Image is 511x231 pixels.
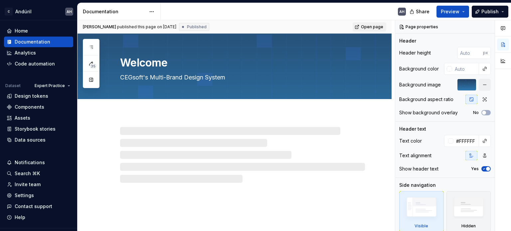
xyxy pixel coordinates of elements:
[472,6,508,18] button: Publish
[4,135,73,145] a: Data sources
[453,135,479,147] input: Auto
[4,124,73,134] a: Storybook stories
[4,201,73,212] button: Contact support
[461,223,476,229] div: Hidden
[483,50,488,56] p: px
[4,37,73,47] a: Documentation
[15,181,41,188] div: Invite team
[15,60,55,67] div: Code automation
[15,170,40,177] div: Search ⌘K
[399,109,458,116] div: Show background overlay
[15,126,56,132] div: Storybook stories
[15,28,28,34] div: Home
[4,26,73,36] a: Home
[15,214,25,221] div: Help
[15,115,30,121] div: Assets
[4,91,73,101] a: Design tokens
[4,48,73,58] a: Analytics
[353,22,386,32] a: Open page
[441,8,459,15] span: Preview
[399,38,416,44] div: Header
[15,8,32,15] div: Andúril
[416,8,429,15] span: Share
[4,190,73,201] a: Settings
[67,9,72,14] div: AH
[35,83,65,88] span: Expert Practice
[15,159,45,166] div: Notifications
[457,47,483,59] input: Auto
[15,93,48,99] div: Design tokens
[83,8,146,15] div: Documentation
[187,24,207,30] span: Published
[436,6,469,18] button: Preview
[415,223,428,229] div: Visible
[4,157,73,168] button: Notifications
[399,152,431,159] div: Text alignment
[15,203,52,210] div: Contact support
[5,8,13,16] div: C
[399,65,439,72] div: Background color
[399,9,405,14] div: AH
[119,72,364,83] textarea: CEGsoft's Multi-Brand Design System
[473,110,479,115] label: No
[4,212,73,223] button: Help
[399,126,426,132] div: Header text
[1,4,76,19] button: CAndúrilAH
[4,102,73,112] a: Components
[406,6,434,18] button: Share
[15,192,34,199] div: Settings
[4,168,73,179] button: Search ⌘K
[4,58,73,69] a: Code automation
[452,63,479,75] input: Auto
[4,179,73,190] a: Invite team
[399,182,436,188] div: Side navigation
[361,24,383,30] span: Open page
[4,113,73,123] a: Assets
[119,55,364,71] textarea: Welcome
[399,138,422,144] div: Text color
[90,63,96,69] span: 35
[83,24,116,30] span: [PERSON_NAME]
[15,50,36,56] div: Analytics
[471,166,479,172] label: Yes
[399,166,438,172] div: Show header text
[32,81,73,90] button: Expert Practice
[15,104,44,110] div: Components
[399,96,453,103] div: Background aspect ratio
[117,24,176,30] div: published this page on [DATE]
[15,39,50,45] div: Documentation
[399,81,441,88] div: Background image
[481,8,499,15] span: Publish
[5,83,21,88] div: Dataset
[399,50,431,56] div: Header height
[15,137,46,143] div: Data sources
